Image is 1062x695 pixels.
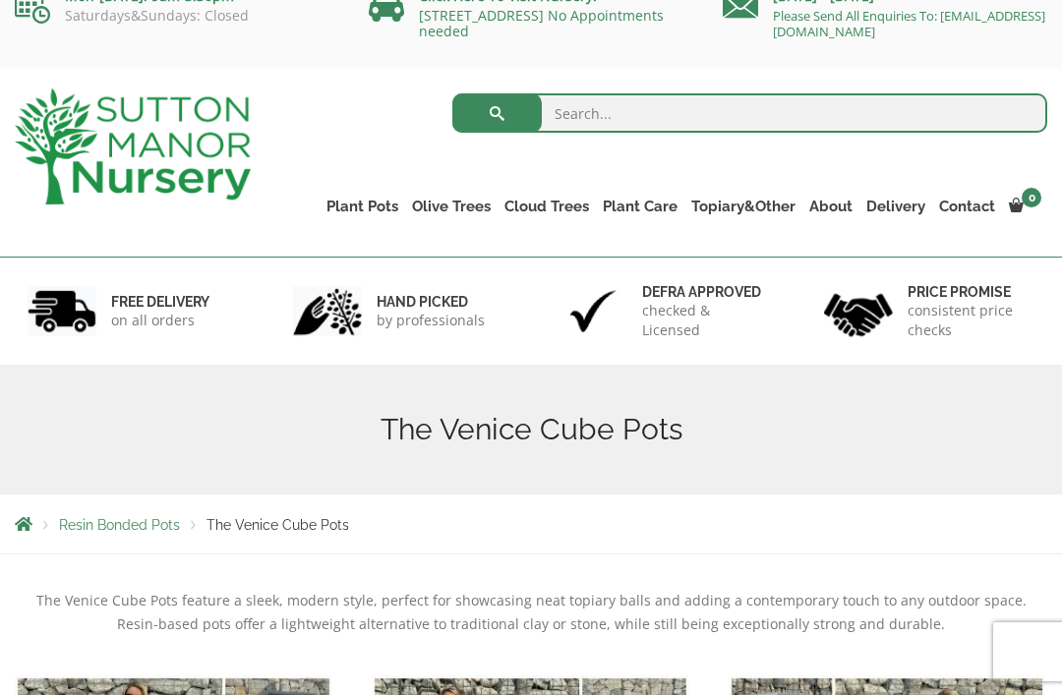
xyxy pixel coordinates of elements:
p: by professionals [377,311,485,330]
a: Resin Bonded Pots [59,517,180,533]
h6: Price promise [908,283,1034,301]
a: Plant Pots [320,193,405,220]
img: 2.jpg [293,286,362,336]
a: 0 [1002,193,1047,220]
a: Delivery [859,193,932,220]
p: consistent price checks [908,301,1034,340]
p: checked & Licensed [642,301,769,340]
img: 1.jpg [28,286,96,336]
span: The Venice Cube Pots [206,517,349,533]
a: Contact [932,193,1002,220]
a: [STREET_ADDRESS] No Appointments needed [419,6,664,40]
input: Search... [452,93,1047,133]
p: Saturdays&Sundays: Closed [15,8,339,24]
a: About [802,193,859,220]
h6: hand picked [377,293,485,311]
h6: FREE DELIVERY [111,293,209,311]
a: Topiary&Other [684,193,802,220]
h6: Defra approved [642,283,769,301]
h1: The Venice Cube Pots [15,412,1047,447]
p: on all orders [111,311,209,330]
a: Olive Trees [405,193,498,220]
a: Plant Care [596,193,684,220]
p: The Venice Cube Pots feature a sleek, modern style, perfect for showcasing neat topiary balls and... [15,589,1047,636]
img: logo [15,88,251,204]
nav: Breadcrumbs [15,516,1047,532]
img: 4.jpg [824,281,893,341]
span: 0 [1022,188,1041,207]
a: Cloud Trees [498,193,596,220]
a: Please Send All Enquiries To: [EMAIL_ADDRESS][DOMAIN_NAME] [773,7,1045,40]
img: 3.jpg [559,286,627,336]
